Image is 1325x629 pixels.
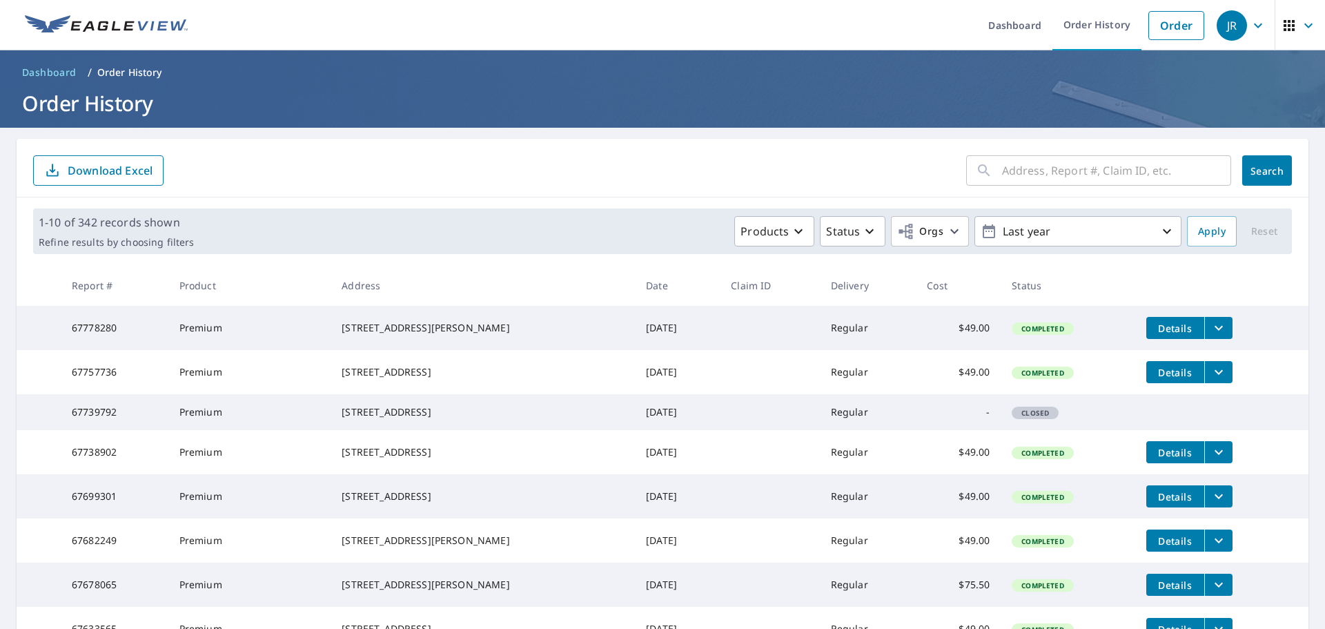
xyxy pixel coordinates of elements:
[168,394,331,430] td: Premium
[1204,530,1233,552] button: filesDropdownBtn-67682249
[1146,530,1204,552] button: detailsBtn-67682249
[1146,441,1204,463] button: detailsBtn-67738902
[61,474,168,519] td: 67699301
[1204,441,1233,463] button: filesDropdownBtn-67738902
[61,394,168,430] td: 67739792
[1204,485,1233,507] button: filesDropdownBtn-67699301
[25,15,188,36] img: EV Logo
[39,236,194,249] p: Refine results by choosing filters
[826,223,860,240] p: Status
[820,430,916,474] td: Regular
[891,216,969,246] button: Orgs
[635,265,720,306] th: Date
[168,474,331,519] td: Premium
[68,163,153,178] p: Download Excel
[820,350,916,394] td: Regular
[897,223,943,240] span: Orgs
[1204,317,1233,339] button: filesDropdownBtn-67778280
[168,519,331,563] td: Premium
[916,474,1001,519] td: $49.00
[1155,446,1196,459] span: Details
[17,89,1308,117] h1: Order History
[1013,368,1072,378] span: Completed
[916,563,1001,607] td: $75.50
[820,216,885,246] button: Status
[1013,492,1072,502] span: Completed
[1204,361,1233,383] button: filesDropdownBtn-67757736
[342,534,624,548] div: [STREET_ADDRESS][PERSON_NAME]
[17,61,1308,84] nav: breadcrumb
[1146,361,1204,383] button: detailsBtn-67757736
[635,306,720,350] td: [DATE]
[39,214,194,231] p: 1-10 of 342 records shown
[720,265,819,306] th: Claim ID
[820,563,916,607] td: Regular
[1002,151,1231,190] input: Address, Report #, Claim ID, etc.
[820,265,916,306] th: Delivery
[1155,534,1196,548] span: Details
[17,61,82,84] a: Dashboard
[1146,485,1204,507] button: detailsBtn-67699301
[1013,408,1057,418] span: Closed
[635,563,720,607] td: [DATE]
[1155,366,1196,379] span: Details
[1242,155,1292,186] button: Search
[734,216,814,246] button: Products
[1013,581,1072,590] span: Completed
[61,519,168,563] td: 67682249
[1001,265,1135,306] th: Status
[22,66,77,79] span: Dashboard
[168,563,331,607] td: Premium
[1155,322,1196,335] span: Details
[1013,536,1072,546] span: Completed
[61,563,168,607] td: 67678065
[820,519,916,563] td: Regular
[168,265,331,306] th: Product
[1148,11,1204,40] a: Order
[97,66,162,79] p: Order History
[916,306,1001,350] td: $49.00
[974,216,1181,246] button: Last year
[820,394,916,430] td: Regular
[635,430,720,474] td: [DATE]
[916,265,1001,306] th: Cost
[342,321,624,335] div: [STREET_ADDRESS][PERSON_NAME]
[168,430,331,474] td: Premium
[1187,216,1237,246] button: Apply
[331,265,635,306] th: Address
[1253,164,1281,177] span: Search
[1155,579,1196,592] span: Details
[635,394,720,430] td: [DATE]
[1198,223,1226,240] span: Apply
[997,220,1159,244] p: Last year
[1155,490,1196,503] span: Details
[1217,10,1247,41] div: JR
[635,350,720,394] td: [DATE]
[1146,574,1204,596] button: detailsBtn-67678065
[916,394,1001,430] td: -
[342,445,624,459] div: [STREET_ADDRESS]
[820,474,916,519] td: Regular
[88,64,92,81] li: /
[61,430,168,474] td: 67738902
[740,223,789,240] p: Products
[61,350,168,394] td: 67757736
[168,306,331,350] td: Premium
[1013,448,1072,458] span: Completed
[635,519,720,563] td: [DATE]
[61,306,168,350] td: 67778280
[168,350,331,394] td: Premium
[342,578,624,592] div: [STREET_ADDRESS][PERSON_NAME]
[635,474,720,519] td: [DATE]
[916,519,1001,563] td: $49.00
[916,350,1001,394] td: $49.00
[1146,317,1204,339] button: detailsBtn-67778280
[342,365,624,379] div: [STREET_ADDRESS]
[1204,574,1233,596] button: filesDropdownBtn-67678065
[916,430,1001,474] td: $49.00
[33,155,164,186] button: Download Excel
[1013,324,1072,333] span: Completed
[61,265,168,306] th: Report #
[342,405,624,419] div: [STREET_ADDRESS]
[820,306,916,350] td: Regular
